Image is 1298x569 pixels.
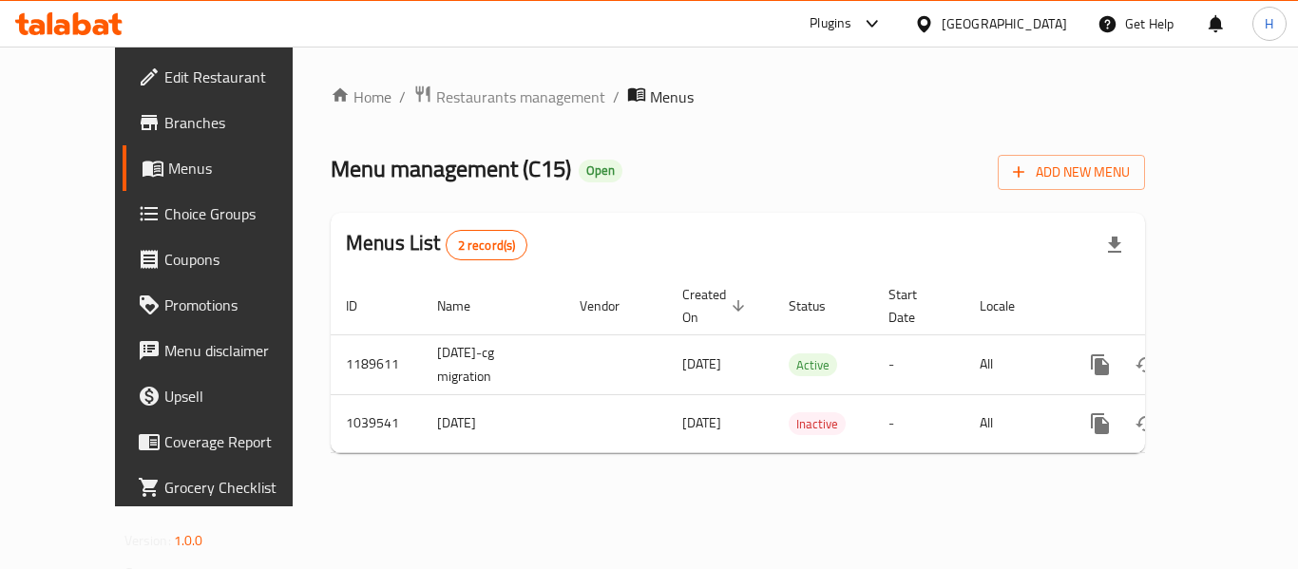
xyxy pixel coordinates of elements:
[980,294,1040,317] span: Locale
[331,394,422,452] td: 1039541
[331,85,1145,109] nav: breadcrumb
[1265,13,1273,34] span: H
[123,191,332,237] a: Choice Groups
[650,85,694,108] span: Menus
[682,283,751,329] span: Created On
[436,85,605,108] span: Restaurants management
[174,528,203,553] span: 1.0.0
[1078,342,1123,388] button: more
[942,13,1067,34] div: [GEOGRAPHIC_DATA]
[124,528,171,553] span: Version:
[164,202,316,225] span: Choice Groups
[123,100,332,145] a: Branches
[123,54,332,100] a: Edit Restaurant
[1062,277,1275,335] th: Actions
[1013,161,1130,184] span: Add New Menu
[682,351,721,376] span: [DATE]
[123,328,332,373] a: Menu disclaimer
[1123,342,1169,388] button: Change Status
[437,294,495,317] span: Name
[331,147,571,190] span: Menu management ( C15 )
[399,85,406,108] li: /
[164,294,316,316] span: Promotions
[346,294,382,317] span: ID
[998,155,1145,190] button: Add New Menu
[123,237,332,282] a: Coupons
[164,385,316,408] span: Upsell
[888,283,942,329] span: Start Date
[331,277,1275,453] table: enhanced table
[164,339,316,362] span: Menu disclaimer
[123,145,332,191] a: Menus
[579,162,622,179] span: Open
[873,394,964,452] td: -
[789,354,837,376] span: Active
[810,12,851,35] div: Plugins
[168,157,316,180] span: Menus
[964,334,1062,394] td: All
[164,248,316,271] span: Coupons
[413,85,605,109] a: Restaurants management
[964,394,1062,452] td: All
[422,394,564,452] td: [DATE]
[1123,401,1169,446] button: Change Status
[123,465,332,510] a: Grocery Checklist
[164,430,316,453] span: Coverage Report
[123,282,332,328] a: Promotions
[613,85,620,108] li: /
[789,412,846,435] div: Inactive
[580,294,644,317] span: Vendor
[331,85,391,108] a: Home
[446,230,528,260] div: Total records count
[422,334,564,394] td: [DATE]-cg migration
[789,413,846,435] span: Inactive
[1092,222,1137,268] div: Export file
[164,111,316,134] span: Branches
[123,373,332,419] a: Upsell
[1078,401,1123,446] button: more
[682,410,721,435] span: [DATE]
[123,419,332,465] a: Coverage Report
[873,334,964,394] td: -
[579,160,622,182] div: Open
[346,229,527,260] h2: Menus List
[447,237,527,255] span: 2 record(s)
[164,476,316,499] span: Grocery Checklist
[789,353,837,376] div: Active
[164,66,316,88] span: Edit Restaurant
[789,294,850,317] span: Status
[331,334,422,394] td: 1189611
